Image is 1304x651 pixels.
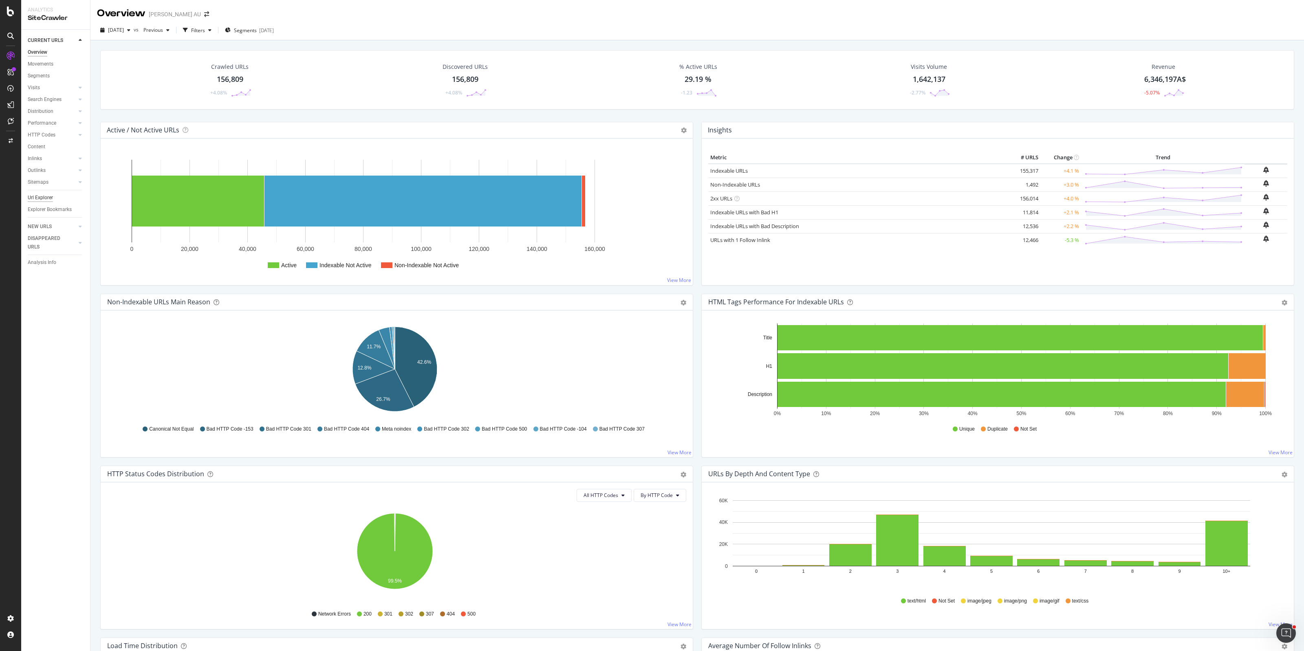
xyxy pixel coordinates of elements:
[1144,74,1186,84] span: 6,346,197A$
[134,26,140,33] span: vs
[363,611,372,618] span: 200
[710,181,760,188] a: Non-Indexable URLs
[540,426,587,433] span: Bad HTTP Code -104
[28,258,84,267] a: Analysis Info
[1259,411,1272,416] text: 100%
[28,13,84,23] div: SiteCrawler
[211,63,249,71] div: Crawled URLs
[1263,167,1269,173] div: bell-plus
[28,166,46,175] div: Outlinks
[896,569,899,574] text: 3
[443,63,488,71] div: Discovered URLs
[1276,623,1296,643] iframe: Intercom live chat
[641,492,673,499] span: By HTTP Code
[990,569,993,574] text: 5
[28,222,52,231] div: NEW URLS
[467,611,476,618] span: 500
[987,426,1008,433] span: Duplicate
[28,154,42,163] div: Inlinks
[281,262,297,268] text: Active
[1040,219,1081,233] td: +2.2 %
[28,7,84,13] div: Analytics
[1008,164,1040,178] td: 155,317
[357,365,371,371] text: 12.8%
[376,396,390,402] text: 26.7%
[191,27,205,34] div: Filters
[1269,621,1293,628] a: View More
[870,411,880,416] text: 20%
[766,363,773,369] text: H1
[1040,598,1059,605] span: image/gif
[28,84,40,92] div: Visits
[710,222,799,230] a: Indexable URLs with Bad Description
[708,125,732,136] h4: Insights
[821,411,831,416] text: 10%
[28,258,56,267] div: Analysis Info
[1037,569,1040,574] text: 6
[1263,194,1269,200] div: bell-plus
[1282,300,1287,306] div: gear
[763,335,773,341] text: Title
[910,89,925,96] div: -2.77%
[710,236,770,244] a: URLs with 1 Follow Inlink
[28,119,76,128] a: Performance
[908,598,926,605] span: text/html
[1008,178,1040,191] td: 1,492
[708,642,811,650] div: Average Number of Follow Inlinks
[599,426,645,433] span: Bad HTTP Code 307
[426,611,434,618] span: 307
[28,194,84,202] a: Url Explorer
[28,84,76,92] a: Visits
[708,470,810,478] div: URLs by Depth and Content Type
[28,234,69,251] div: DISAPPEARED URLS
[1040,233,1081,247] td: -5.3 %
[107,152,686,279] div: A chart.
[719,519,728,525] text: 40K
[584,246,605,252] text: 160,000
[28,222,76,231] a: NEW URLS
[266,426,311,433] span: Bad HTTP Code 301
[913,74,945,85] div: 1,642,137
[1081,152,1245,164] th: Trend
[708,298,844,306] div: HTML Tags Performance for Indexable URLs
[1178,569,1181,574] text: 9
[1263,222,1269,228] div: bell-plus
[748,391,772,397] text: Description
[28,234,76,251] a: DISAPPEARED URLS
[297,246,314,252] text: 60,000
[28,60,84,68] a: Movements
[210,89,227,96] div: +4.08%
[388,578,402,584] text: 99.5%
[445,89,462,96] div: +4.08%
[1008,191,1040,205] td: 156,014
[708,323,1283,418] div: A chart.
[382,426,411,433] span: Meta noindex
[28,143,45,151] div: Content
[1040,164,1081,178] td: +4.1 %
[719,498,728,504] text: 60K
[469,246,489,252] text: 120,000
[634,489,686,502] button: By HTTP Code
[1008,152,1040,164] th: # URLS
[802,569,804,574] text: 1
[149,10,201,18] div: [PERSON_NAME] AU
[1131,569,1134,574] text: 8
[681,128,687,133] i: Options
[28,48,84,57] a: Overview
[708,152,1008,164] th: Metric
[107,323,682,418] div: A chart.
[1144,89,1160,96] div: -5.07%
[204,11,209,17] div: arrow-right-arrow-left
[710,195,732,202] a: 2xx URLs
[667,621,692,628] a: View More
[180,24,215,37] button: Filters
[149,426,194,433] span: Canonical Not Equal
[181,246,198,252] text: 20,000
[774,411,781,416] text: 0%
[417,359,431,365] text: 42.6%
[28,107,76,116] a: Distribution
[943,569,946,574] text: 4
[681,300,686,306] div: gear
[577,489,632,502] button: All HTTP Codes
[28,143,84,151] a: Content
